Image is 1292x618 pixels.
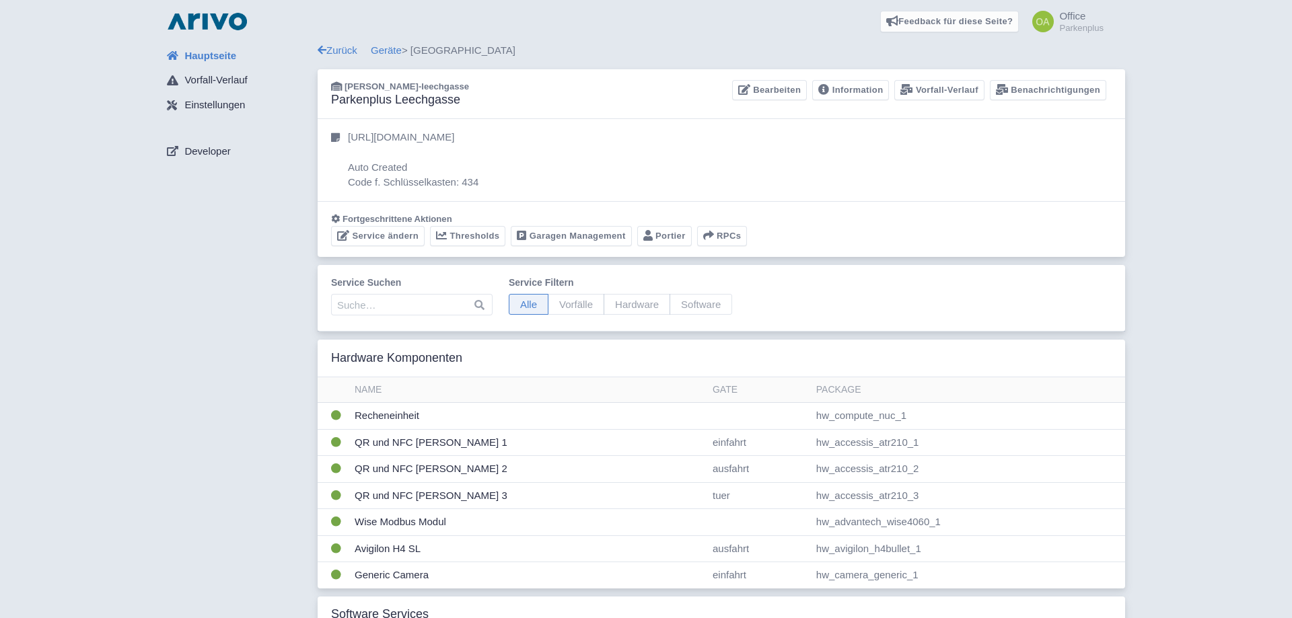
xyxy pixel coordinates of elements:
span: Hauptseite [184,48,236,64]
a: Zurück [318,44,357,56]
td: QR und NFC [PERSON_NAME] 3 [349,482,707,509]
td: hw_accessis_atr210_1 [811,429,1125,456]
div: > [GEOGRAPHIC_DATA] [318,43,1125,59]
p: [URL][DOMAIN_NAME] Auto Created Code f. Schlüsselkasten: 434 [348,130,478,190]
span: Einstellungen [184,98,245,113]
th: Name [349,377,707,403]
a: Einstellungen [156,93,318,118]
span: Software [670,294,732,315]
td: ausfahrt [707,456,811,483]
span: Alle [509,294,548,315]
a: Portier [637,226,692,247]
td: Wise Modbus Modul [349,509,707,536]
img: logo [164,11,250,32]
td: hw_avigilon_h4bullet_1 [811,535,1125,562]
td: hw_accessis_atr210_3 [811,482,1125,509]
td: QR und NFC [PERSON_NAME] 2 [349,456,707,483]
td: hw_camera_generic_1 [811,562,1125,588]
a: Vorfall-Verlauf [156,68,318,93]
small: Parkenplus [1059,24,1104,32]
th: Gate [707,377,811,403]
td: Recheneinheit [349,403,707,430]
a: Geräte [371,44,402,56]
span: Office [1059,10,1085,22]
th: Package [811,377,1125,403]
h3: Hardware Komponenten [331,351,462,366]
span: Fortgeschrittene Aktionen [343,214,452,224]
button: RPCs [697,226,748,247]
a: Bearbeiten [732,80,807,101]
label: Service filtern [509,276,732,290]
td: QR und NFC [PERSON_NAME] 1 [349,429,707,456]
td: einfahrt [707,429,811,456]
a: Feedback für diese Seite? [880,11,1019,32]
td: einfahrt [707,562,811,588]
label: Service suchen [331,276,493,290]
a: Office Parkenplus [1024,11,1104,32]
span: [PERSON_NAME]-leechgasse [345,81,469,91]
a: Hauptseite [156,43,318,69]
td: Generic Camera [349,562,707,588]
input: Suche… [331,294,493,315]
a: Service ändern [331,226,425,247]
a: Vorfall-Verlauf [894,80,984,101]
span: Developer [184,144,230,159]
span: Vorfälle [548,294,604,315]
a: Information [812,80,889,101]
td: hw_compute_nuc_1 [811,403,1125,430]
td: Avigilon H4 SL [349,535,707,562]
a: Benachrichtigungen [990,80,1106,101]
span: Hardware [604,294,670,315]
h3: Parkenplus Leechgasse [331,93,469,108]
td: ausfahrt [707,535,811,562]
td: hw_advantech_wise4060_1 [811,509,1125,536]
td: hw_accessis_atr210_2 [811,456,1125,483]
td: tuer [707,482,811,509]
span: Vorfall-Verlauf [184,73,247,88]
a: Developer [156,139,318,164]
a: Thresholds [430,226,505,247]
a: Garagen Management [511,226,631,247]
